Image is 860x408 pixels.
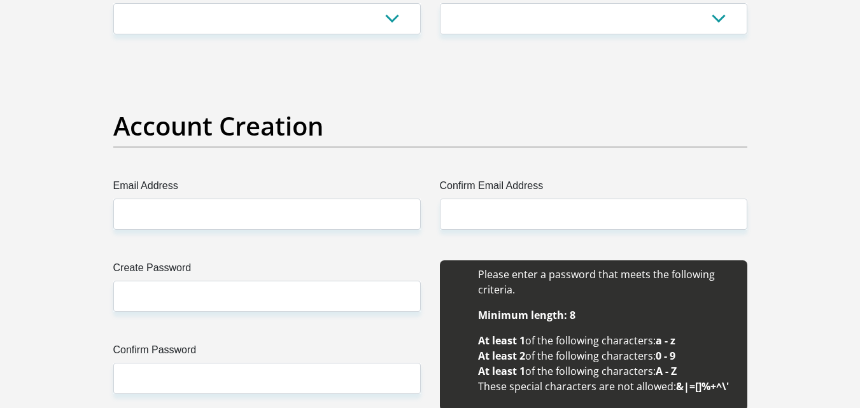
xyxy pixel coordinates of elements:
[656,364,677,378] b: A - Z
[113,178,421,199] label: Email Address
[113,260,421,281] label: Create Password
[113,281,421,312] input: Create Password
[478,379,735,394] li: These special characters are not allowed:
[113,3,421,34] select: Please select a value
[478,333,735,348] li: of the following characters:
[478,349,525,363] b: At least 2
[478,267,735,297] li: Please enter a password that meets the following criteria.
[656,349,675,363] b: 0 - 9
[478,363,735,379] li: of the following characters:
[113,342,421,363] label: Confirm Password
[440,178,747,199] label: Confirm Email Address
[478,348,735,363] li: of the following characters:
[113,363,421,394] input: Confirm Password
[113,111,747,141] h2: Account Creation
[440,3,747,34] select: Please select a value
[478,308,575,322] b: Minimum length: 8
[656,334,675,348] b: a - z
[676,379,729,393] b: &|=[]%+^\'
[478,364,525,378] b: At least 1
[113,199,421,230] input: Email Address
[440,199,747,230] input: Confirm Email Address
[478,334,525,348] b: At least 1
